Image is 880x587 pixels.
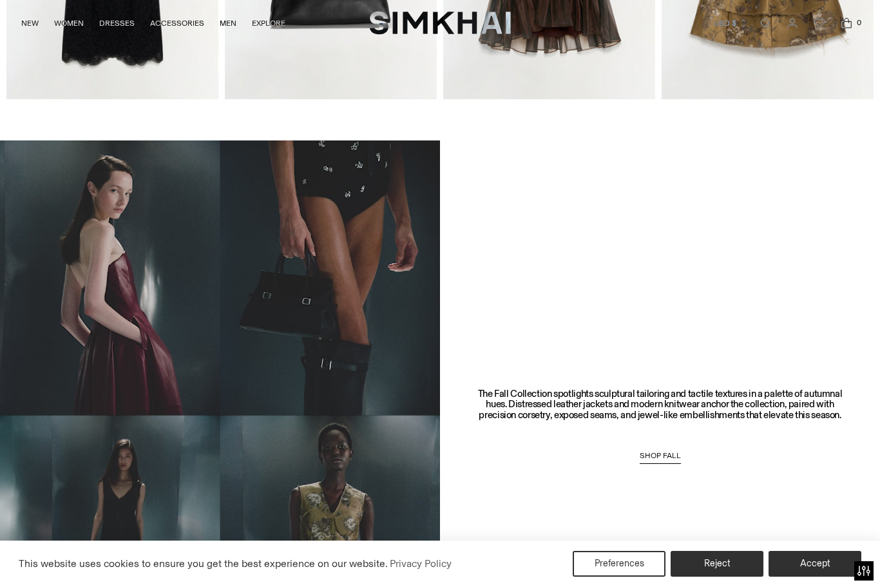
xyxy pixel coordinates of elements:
[807,10,832,36] a: Wishlist
[834,10,859,36] a: Open cart modal
[853,17,865,28] span: 0
[10,538,129,577] iframe: Sign Up via Text for Offers
[752,10,778,36] a: Open search modal
[640,451,681,464] a: SHOP FALL
[714,9,748,37] button: USD $
[54,9,84,37] a: WOMEN
[769,551,861,577] button: Accept
[99,9,135,37] a: DRESSES
[671,551,763,577] button: Reject
[640,451,681,460] span: SHOP FALL
[369,10,511,35] a: SIMKHAI
[573,551,665,577] button: Preferences
[150,9,204,37] a: ACCESSORIES
[21,9,39,37] a: NEW
[19,557,388,570] span: This website uses cookies to ensure you get the best experience on our website.
[388,554,454,573] a: Privacy Policy (opens in a new tab)
[469,389,851,421] h3: The Fall Collection spotlights sculptural tailoring and tactile textures in a palette of autumnal...
[780,10,805,36] a: Go to the account page
[220,9,236,37] a: MEN
[252,9,285,37] a: EXPLORE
